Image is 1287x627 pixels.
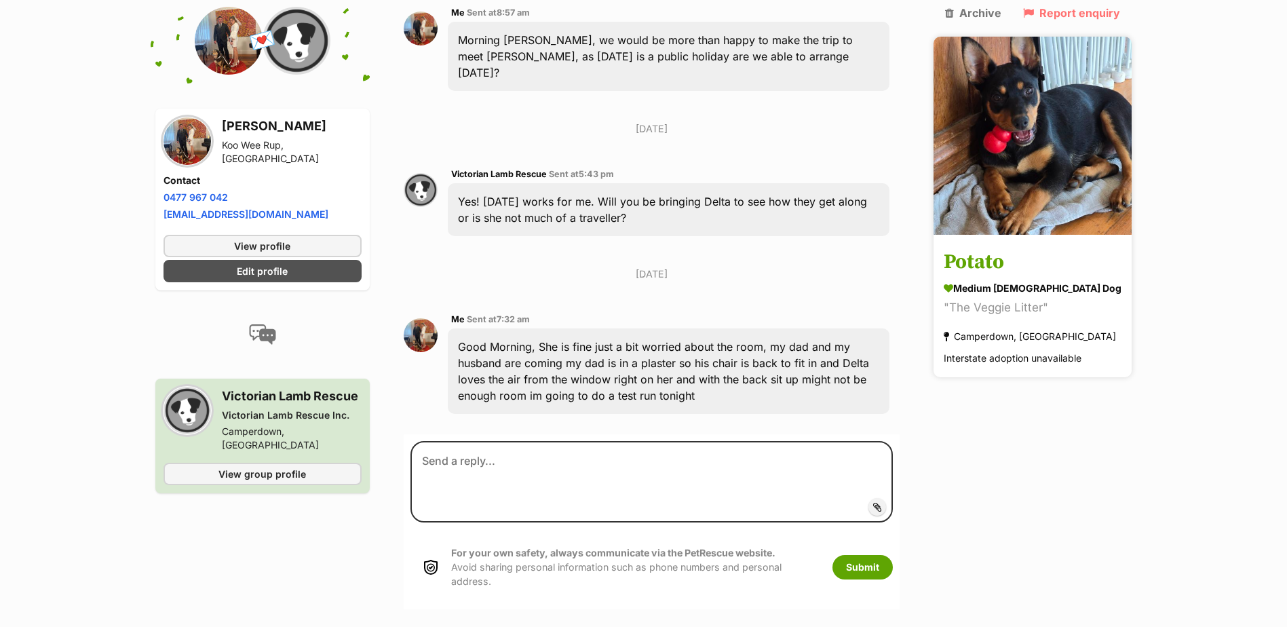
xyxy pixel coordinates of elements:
[944,353,1081,364] span: Interstate adoption unavailable
[404,173,438,207] img: Victorian Lamb Rescue profile pic
[944,282,1121,296] div: medium [DEMOGRAPHIC_DATA] Dog
[451,7,465,18] span: Me
[404,12,438,45] img: Kylie Moloney profile pic
[451,547,775,558] strong: For your own safety, always communicate via the PetRescue website.
[448,183,889,236] div: Yes! [DATE] works for me. Will you be bringing Delta to see how they get along or is she not much...
[404,318,438,352] img: Kylie Moloney profile pic
[164,191,228,203] a: 0477 967 042
[164,260,362,282] a: Edit profile
[944,328,1116,346] div: Camperdown, [GEOGRAPHIC_DATA]
[404,121,900,136] p: [DATE]
[164,174,362,187] h4: Contact
[164,208,328,220] a: [EMAIL_ADDRESS][DOMAIN_NAME]
[497,7,530,18] span: 8:57 am
[248,26,278,56] span: 💌
[497,314,530,324] span: 7:32 am
[237,264,288,278] span: Edit profile
[222,138,362,166] div: Koo Wee Rup, [GEOGRAPHIC_DATA]
[222,387,362,406] h3: Victorian Lamb Rescue
[467,7,530,18] span: Sent at
[944,248,1121,278] h3: Potato
[249,324,276,345] img: conversation-icon-4a6f8262b818ee0b60e3300018af0b2d0b884aa5de6e9bcb8d3d4eeb1a70a7c4.svg
[164,387,211,434] img: Victorian Lamb Rescue Inc. profile pic
[164,463,362,485] a: View group profile
[164,235,362,257] a: View profile
[934,37,1132,235] img: Potato
[195,7,263,75] img: Kylie Moloney profile pic
[448,328,889,414] div: Good Morning, She is fine just a bit worried about the room, my dad and my husband are coming my ...
[222,425,362,452] div: Camperdown, [GEOGRAPHIC_DATA]
[222,408,362,422] div: Victorian Lamb Rescue Inc.
[164,117,211,165] img: Kylie Moloney profile pic
[451,546,819,589] p: Avoid sharing personal information such as phone numbers and personal address.
[467,314,530,324] span: Sent at
[579,169,614,179] span: 5:43 pm
[934,237,1132,378] a: Potato medium [DEMOGRAPHIC_DATA] Dog "The Veggie Litter" Camperdown, [GEOGRAPHIC_DATA] Interstate...
[448,22,889,91] div: Morning [PERSON_NAME], we would be more than happy to make the trip to meet [PERSON_NAME], as [DA...
[222,117,362,136] h3: [PERSON_NAME]
[832,555,893,579] button: Submit
[549,169,614,179] span: Sent at
[945,7,1001,19] a: Archive
[263,7,330,75] img: Victorian Lamb Rescue Inc. profile pic
[404,267,900,281] p: [DATE]
[944,299,1121,318] div: "The Veggie Litter"
[218,467,306,481] span: View group profile
[1023,7,1120,19] a: Report enquiry
[451,169,547,179] span: Victorian Lamb Rescue
[451,314,465,324] span: Me
[234,239,290,253] span: View profile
